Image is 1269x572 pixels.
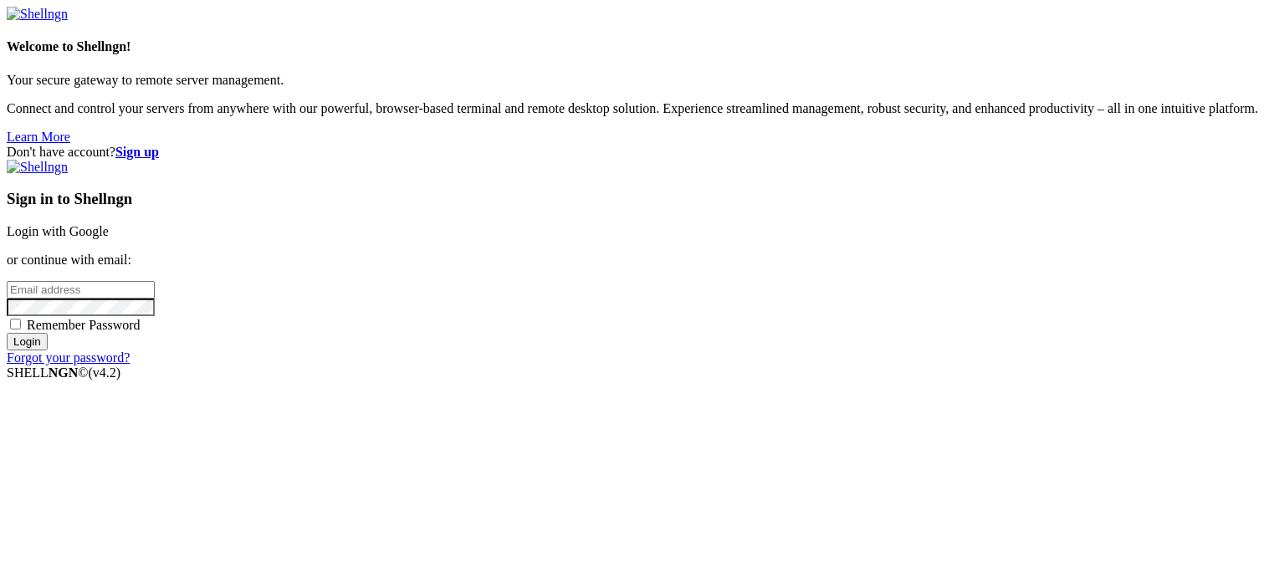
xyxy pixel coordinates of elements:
[115,145,159,159] a: Sign up
[7,350,130,365] a: Forgot your password?
[7,130,70,144] a: Learn More
[27,318,141,332] span: Remember Password
[89,365,121,380] span: 4.2.0
[7,101,1262,116] p: Connect and control your servers from anywhere with our powerful, browser-based terminal and remo...
[7,190,1262,208] h3: Sign in to Shellngn
[49,365,79,380] b: NGN
[7,224,109,238] a: Login with Google
[10,319,21,329] input: Remember Password
[7,281,155,299] input: Email address
[7,39,1262,54] h4: Welcome to Shellngn!
[7,145,1262,160] div: Don't have account?
[7,160,68,175] img: Shellngn
[7,7,68,22] img: Shellngn
[7,365,120,380] span: SHELL ©
[7,73,1262,88] p: Your secure gateway to remote server management.
[7,333,48,350] input: Login
[7,253,1262,268] p: or continue with email:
